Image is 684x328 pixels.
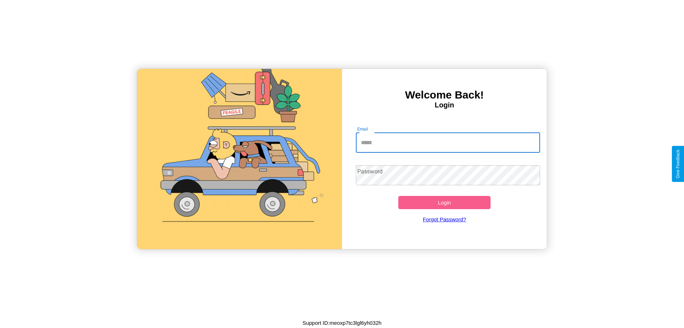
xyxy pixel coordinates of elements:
[675,150,680,178] div: Give Feedback
[357,126,368,132] label: Email
[137,69,342,249] img: gif
[398,196,491,209] button: Login
[342,101,547,109] h4: Login
[302,318,382,328] p: Support ID: meoxp7tc3lgl6yh032h
[342,89,547,101] h3: Welcome Back!
[352,209,537,229] a: Forgot Password?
